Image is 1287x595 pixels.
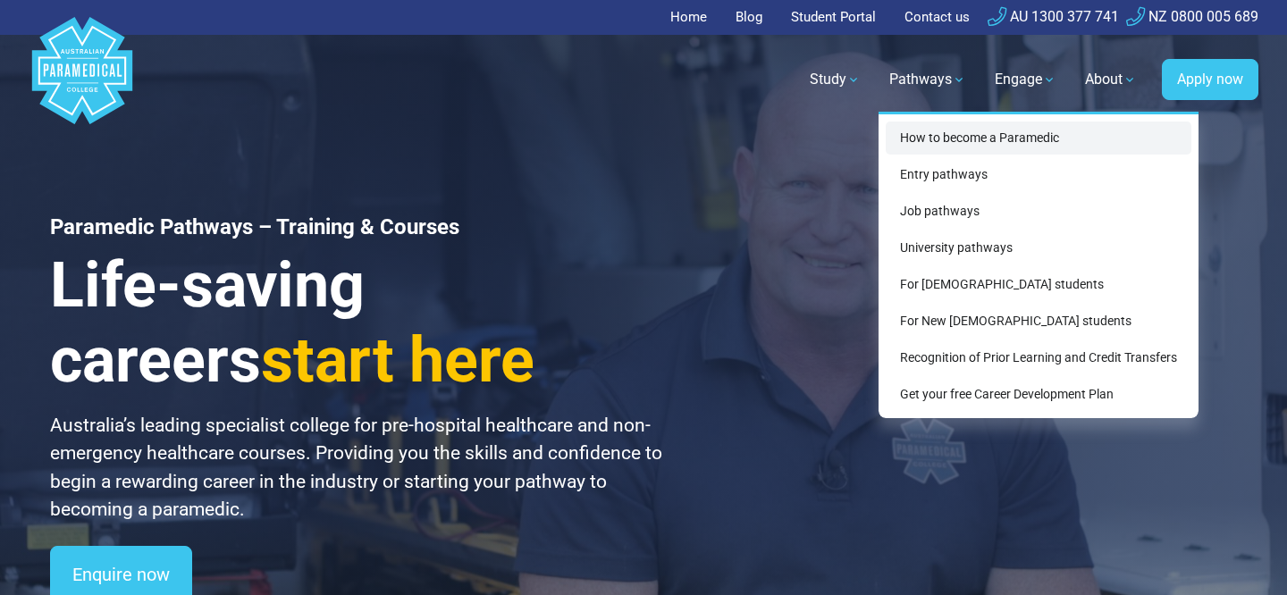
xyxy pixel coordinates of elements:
a: NZ 0800 005 689 [1126,8,1258,25]
a: Get your free Career Development Plan [886,378,1191,411]
h3: Life-saving careers [50,247,665,398]
h1: Paramedic Pathways – Training & Courses [50,214,665,240]
a: Engage [984,54,1067,105]
a: For New [DEMOGRAPHIC_DATA] students [886,305,1191,338]
span: start here [261,323,534,397]
a: Job pathways [886,195,1191,228]
a: Pathways [879,54,977,105]
div: Pathways [879,112,1199,418]
a: Australian Paramedical College [29,35,136,125]
a: University pathways [886,231,1191,264]
a: Entry pathways [886,158,1191,191]
a: How to become a Paramedic [886,122,1191,155]
a: About [1074,54,1148,105]
a: Apply now [1162,59,1258,100]
a: Recognition of Prior Learning and Credit Transfers [886,341,1191,374]
p: Australia’s leading specialist college for pre-hospital healthcare and non-emergency healthcare c... [50,412,665,524]
a: AU 1300 377 741 [988,8,1119,25]
a: Study [799,54,871,105]
a: For [DEMOGRAPHIC_DATA] students [886,268,1191,301]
